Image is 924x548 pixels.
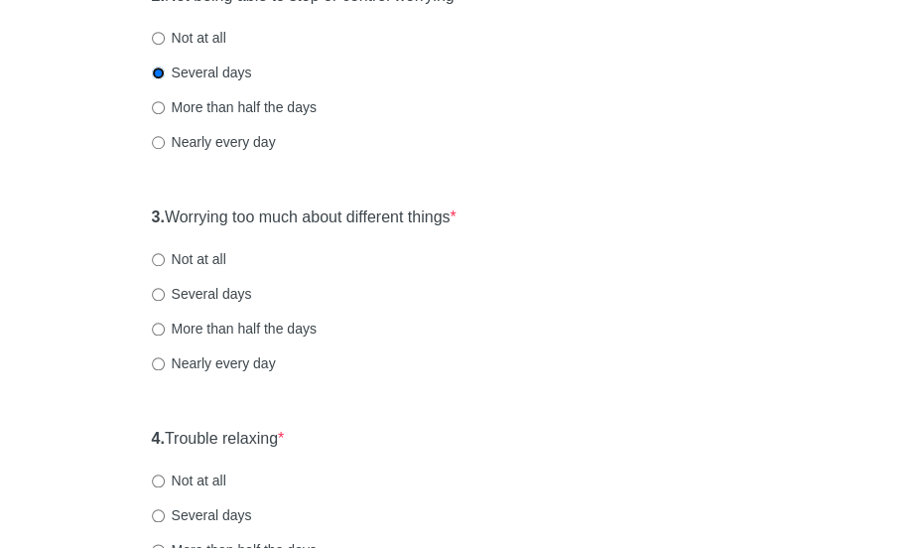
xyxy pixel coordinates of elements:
[152,471,226,490] label: Not at all
[152,353,276,373] label: Nearly every day
[152,430,165,447] strong: 4.
[152,509,165,522] input: Several days
[152,206,457,229] label: Worrying too much about different things
[152,101,165,114] input: More than half the days
[152,284,252,304] label: Several days
[152,319,317,339] label: More than half the days
[152,475,165,487] input: Not at all
[152,208,165,225] strong: 3.
[152,249,226,269] label: Not at all
[152,288,165,301] input: Several days
[152,32,165,45] input: Not at all
[152,63,252,82] label: Several days
[152,323,165,336] input: More than half the days
[152,428,285,451] label: Trouble relaxing
[152,357,165,370] input: Nearly every day
[152,67,165,79] input: Several days
[152,136,165,149] input: Nearly every day
[152,28,226,48] label: Not at all
[152,505,252,525] label: Several days
[152,97,317,117] label: More than half the days
[152,253,165,266] input: Not at all
[152,132,276,152] label: Nearly every day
